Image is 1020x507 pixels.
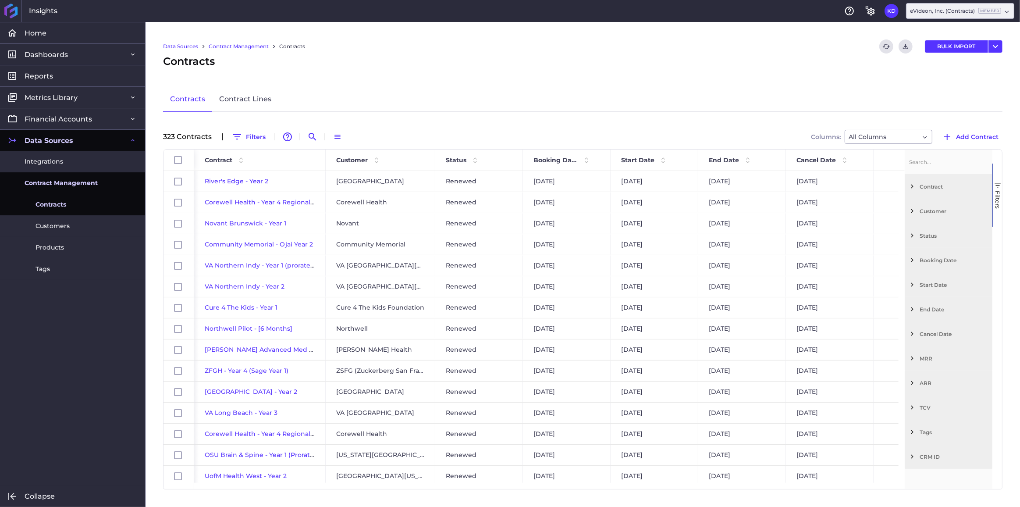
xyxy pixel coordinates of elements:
div: [DATE] [523,234,611,255]
span: [GEOGRAPHIC_DATA] [336,171,404,191]
span: Financial Accounts [25,114,92,124]
span: VA [GEOGRAPHIC_DATA][US_STATE] [336,256,425,275]
span: Cancel Date [920,331,989,337]
a: VA Northern Indy - Year 2 [205,282,284,290]
div: TCV [905,395,992,420]
div: [DATE] [698,234,786,255]
div: [DATE] [786,339,874,360]
div: [DATE] [786,403,874,423]
span: Cancel Date [796,156,836,164]
div: [DATE] [698,192,786,213]
span: Start Date [621,156,654,164]
div: Press SPACE to select this row. [163,318,194,339]
div: [DATE] [611,445,698,465]
button: Refresh [879,39,893,54]
div: Renewed [435,339,523,360]
span: CRM ID [920,453,989,460]
div: Filter List 12 Filters [905,174,992,469]
div: Renewed [435,424,523,444]
a: River's Edge - Year 2 [205,177,268,185]
button: User Menu [885,4,899,18]
span: Corewell Health [336,424,387,444]
button: Add Contract [938,130,1002,144]
div: Press SPACE to select this row. [163,403,194,424]
div: Press SPACE to select this row. [163,466,194,487]
a: Corewell Health - Year 4 Regionals (United) [205,198,341,206]
a: Contracts [279,43,305,50]
span: Community Memorial [336,235,405,254]
span: Contract [205,156,232,164]
div: [DATE] [523,339,611,360]
div: [DATE] [611,297,698,318]
div: [DATE] [698,382,786,402]
a: [PERSON_NAME] Advanced Med - Year 1 [205,346,331,353]
div: [DATE] [698,213,786,234]
div: [DATE] [611,192,698,213]
div: Booking Date [905,248,992,272]
div: [DATE] [698,403,786,423]
div: Customer [905,199,992,223]
div: [DATE] [611,361,698,381]
div: Press SPACE to select this row. [163,255,194,276]
div: [DATE] [786,255,874,276]
div: $1,687.50 [874,339,961,360]
span: Northwell [336,319,368,339]
div: [DATE] [698,339,786,360]
span: Contract Management [25,179,98,188]
div: [DATE] [698,255,786,276]
div: [DATE] [611,403,698,423]
span: Booking Date [533,156,578,164]
div: [DATE] [611,318,698,339]
a: VA Long Beach - Year 3 [205,409,277,417]
div: Renewed [435,192,523,213]
span: [GEOGRAPHIC_DATA] [336,382,404,402]
span: Filters [994,191,1001,209]
span: OSU Brain & Spine - Year 1 (Prorated) [205,451,320,459]
span: Customer [920,208,989,214]
div: [DATE] [611,424,698,444]
span: Data Sources [25,136,73,145]
div: Renewed [435,445,523,465]
div: End Date [905,297,992,321]
div: [DATE] [523,424,611,444]
div: [DATE] [611,382,698,402]
div: ARR [905,371,992,395]
span: Corewell Health [336,193,387,212]
span: VA [GEOGRAPHIC_DATA] [336,403,414,423]
div: [DATE] [523,255,611,276]
div: [DATE] [786,424,874,444]
div: Press SPACE to select this row. [163,171,194,192]
div: Renewed [435,234,523,255]
span: Status [920,232,989,239]
ins: Member [978,8,1001,14]
div: Press SPACE to select this row. [163,339,194,361]
span: End Date [709,156,739,164]
div: Press SPACE to select this row. [163,297,194,318]
a: VA Northern Indy - Year 1 (prorated) [205,261,317,269]
span: UofM Health West - Year 2 [205,472,287,480]
button: Filters [228,130,270,144]
span: Contracts [163,54,215,69]
span: Booking Date [920,257,989,264]
span: ZSFG (Zuckerberg San Francisco General) [336,361,425,381]
div: [DATE] [523,318,611,339]
span: Community Memorial - Ojai Year 2 [205,240,313,248]
div: [DATE] [786,192,874,213]
span: [PERSON_NAME] Health [336,340,412,360]
span: Corewell Health - Year 4 Regionals ([GEOGRAPHIC_DATA]) [205,430,387,438]
span: Northwell Pilot - [6 Months] [205,325,292,332]
div: Renewed [435,318,523,339]
div: [DATE] [523,213,611,234]
span: VA [GEOGRAPHIC_DATA][US_STATE] [336,277,425,296]
div: Renewed [435,466,523,486]
a: Cure 4 The Kids - Year 1 [205,303,277,311]
div: [DATE] [523,445,611,465]
div: $35,509.29 [874,382,961,402]
a: Contract Lines [212,87,278,112]
button: BULK IMPORT [925,40,988,53]
div: [DATE] [698,297,786,318]
div: Contract [905,174,992,199]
